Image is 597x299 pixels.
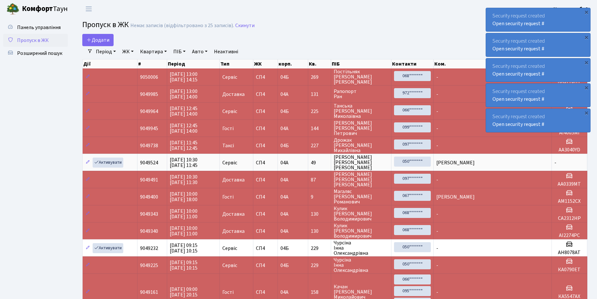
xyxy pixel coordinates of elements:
[170,139,197,152] span: [DATE] 11:45 [DATE] 12:45
[553,5,589,13] a: Консьєрж б. 4.
[280,176,288,183] span: 04А
[140,245,158,252] span: 9049232
[222,290,234,295] span: Гості
[334,103,389,119] span: Танська [PERSON_NAME] Миколаївна
[222,126,234,131] span: Гості
[280,91,288,98] span: 04А
[3,21,68,34] a: Панель управління
[334,257,389,273] span: Чурсіна Інна Олександрівна
[256,143,275,148] span: СП4
[17,50,62,57] span: Розширений пошук
[140,262,158,269] span: 9049225
[486,84,590,107] div: Security request created
[486,8,590,31] div: Security request created
[311,177,329,182] span: 87
[334,89,389,99] span: Рапопорт Ран
[137,59,167,68] th: #
[170,122,197,135] span: [DATE] 12:45 [DATE] 14:00
[486,109,590,132] div: Security request created
[256,229,275,234] span: СП4
[3,34,68,47] a: Пропуск в ЖК
[492,70,544,77] a: Open security request #
[170,191,197,203] span: [DATE] 10:00 [DATE] 18:00
[554,215,584,222] h5: CA2312HP
[167,59,219,68] th: Період
[222,160,237,165] span: Сервіс
[311,126,329,131] span: 144
[486,58,590,82] div: Security request created
[170,286,197,298] span: [DATE] 09:00 [DATE] 20:15
[436,74,438,81] span: -
[486,33,590,57] div: Security request created
[492,96,544,103] a: Open security request #
[170,88,197,100] span: [DATE] 13:00 [DATE] 14:00
[311,160,329,165] span: 49
[170,208,197,220] span: [DATE] 10:00 [DATE] 11:00
[140,159,158,166] span: 9049524
[222,246,237,251] span: Сервіс
[256,246,275,251] span: СП4
[334,240,389,256] span: Чурсіна Інна Олександрівна
[436,211,438,218] span: -
[253,59,278,68] th: ЖК
[492,121,544,128] a: Open security request #
[222,92,245,97] span: Доставка
[436,245,438,252] span: -
[331,59,391,68] th: ПІБ
[554,130,584,136] h5: АІ4005МІ
[436,262,438,269] span: -
[222,229,245,234] span: Доставка
[256,290,275,295] span: СП4
[436,91,438,98] span: -
[436,159,475,166] span: [PERSON_NAME]
[130,23,234,29] div: Немає записів (відфільтровано з 25 записів).
[140,228,158,235] span: 9049340
[280,142,289,149] span: 04Б
[189,46,210,57] a: Авто
[583,109,590,116] div: ×
[492,45,544,52] a: Open security request #
[280,289,288,296] span: 04А
[170,71,197,83] span: [DATE] 13:00 [DATE] 14:15
[256,160,275,165] span: СП4
[334,172,389,187] span: [PERSON_NAME] [PERSON_NAME] [PERSON_NAME]
[436,142,438,149] span: -
[308,59,331,68] th: Кв.
[334,155,389,170] span: [PERSON_NAME] [PERSON_NAME] [PERSON_NAME]
[256,92,275,97] span: СП4
[334,189,389,204] span: Магаляс [PERSON_NAME] Романович
[22,4,68,15] span: Таун
[554,232,584,239] h5: AI2274PC
[311,290,329,295] span: 158
[140,193,158,201] span: 9049400
[280,245,289,252] span: 04Б
[93,243,123,253] a: Активувати
[140,74,158,81] span: 9050006
[311,229,329,234] span: 130
[93,46,118,57] a: Період
[81,4,97,14] button: Переключити навігацію
[256,177,275,182] span: СП4
[170,105,197,118] span: [DATE] 12:45 [DATE] 14:00
[137,46,169,57] a: Квартира
[311,211,329,217] span: 130
[140,176,158,183] span: 9049491
[93,158,123,168] a: Активувати
[311,143,329,148] span: 227
[280,211,288,218] span: 04А
[583,84,590,91] div: ×
[222,143,234,148] span: Таксі
[583,34,590,40] div: ×
[554,267,584,273] h5: КА0790ЕТ
[311,263,329,268] span: 229
[140,289,158,296] span: 9049161
[280,74,289,81] span: 04Б
[436,228,438,235] span: -
[222,75,237,80] span: Сервіс
[6,3,19,15] img: logo.png
[220,59,254,68] th: Тип
[83,59,137,68] th: Дії
[280,108,289,115] span: 04Б
[256,194,275,200] span: СП4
